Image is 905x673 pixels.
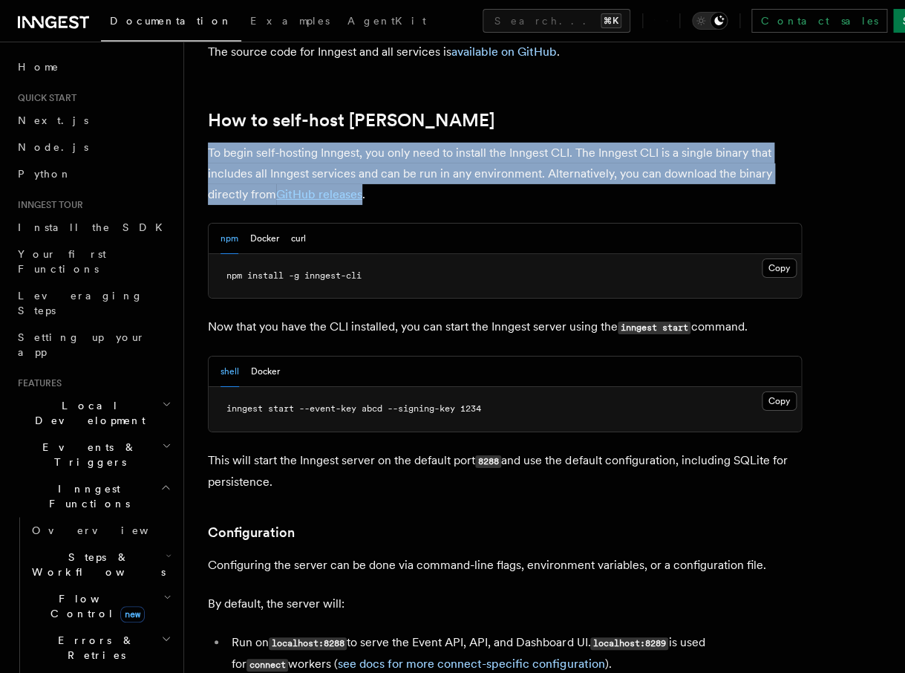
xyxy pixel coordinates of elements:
a: Documentation [101,4,241,42]
span: Overview [32,524,185,536]
span: Node.js [18,141,88,153]
span: Your first Functions [18,248,106,275]
span: npm install -g inngest-cli [226,270,362,281]
a: see docs for more connect-specific configuration [338,657,604,671]
span: Leveraging Steps [18,290,143,316]
span: Local Development [12,398,162,428]
a: Home [12,53,174,80]
span: Documentation [110,15,232,27]
button: Docker [251,357,280,387]
span: Next.js [18,114,88,126]
a: Install the SDK [12,214,174,241]
a: Examples [241,4,339,40]
span: inngest start --event-key abcd --signing-key 1234 [226,403,481,414]
code: 8288 [475,455,501,468]
span: Install the SDK [18,221,171,233]
p: This will start the Inngest server on the default port and use the default configuration, includi... [208,450,802,492]
span: Inngest Functions [12,481,160,511]
a: AgentKit [339,4,435,40]
span: new [120,606,145,622]
button: Search...⌘K [483,9,630,33]
code: inngest start [618,322,690,334]
a: Python [12,160,174,187]
button: Inngest Functions [12,475,174,517]
a: Leveraging Steps [12,282,174,324]
a: GitHub releases [276,187,362,201]
span: Python [18,168,72,180]
button: shell [220,357,239,387]
button: npm [220,224,238,254]
span: Features [12,377,62,389]
span: Steps & Workflows [26,550,166,579]
span: AgentKit [347,15,426,27]
p: The source code for Inngest and all services is . [208,42,802,62]
a: Setting up your app [12,324,174,365]
kbd: ⌘K [601,13,621,28]
span: Quick start [12,92,76,104]
a: Node.js [12,134,174,160]
button: Flow Controlnew [26,585,174,627]
a: Overview [26,517,174,544]
span: Examples [250,15,330,27]
button: Docker [250,224,279,254]
button: Copy [762,259,797,278]
a: How to self-host [PERSON_NAME] [208,110,494,131]
a: Contact sales [751,9,887,33]
code: connect [246,659,288,672]
span: Home [18,59,59,74]
span: Events & Triggers [12,440,162,469]
p: By default, the server will: [208,594,802,614]
a: available on GitHub [451,45,557,59]
p: Now that you have the CLI installed, you can start the Inngest server using the command. [208,316,802,338]
button: Toggle dark mode [692,12,728,30]
p: Configuring the server can be done via command-line flags, environment variables, or a configurat... [208,555,802,576]
button: curl [291,224,306,254]
span: Flow Control [26,591,163,621]
span: Setting up your app [18,331,146,358]
button: Events & Triggers [12,434,174,475]
button: Errors & Retries [26,627,174,669]
button: Local Development [12,392,174,434]
code: localhost:8289 [590,637,668,650]
a: Your first Functions [12,241,174,282]
span: Inngest tour [12,199,83,211]
a: Next.js [12,107,174,134]
a: Configuration [208,522,295,543]
p: To begin self-hosting Inngest, you only need to install the Inngest CLI. The Inngest CLI is a sin... [208,143,802,205]
code: localhost:8288 [269,637,347,650]
button: Copy [762,391,797,411]
span: Errors & Retries [26,633,161,663]
button: Steps & Workflows [26,544,174,585]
